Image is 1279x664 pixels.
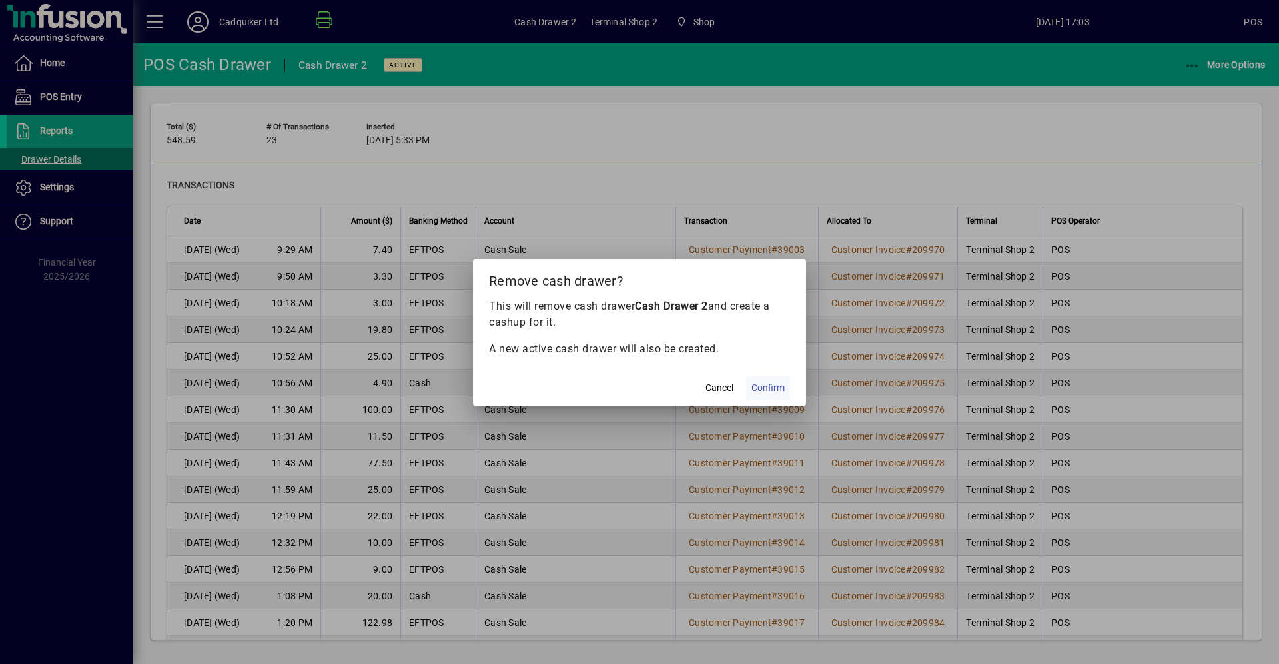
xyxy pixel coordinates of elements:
span: Cancel [705,381,733,395]
h2: Remove cash drawer? [473,259,806,298]
span: Confirm [751,381,785,395]
p: A new active cash drawer will also be created. [489,341,790,357]
p: This will remove cash drawer and create a cashup for it. [489,298,790,330]
button: Confirm [746,376,790,400]
button: Cancel [698,376,741,400]
b: Cash Drawer 2 [635,300,708,312]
